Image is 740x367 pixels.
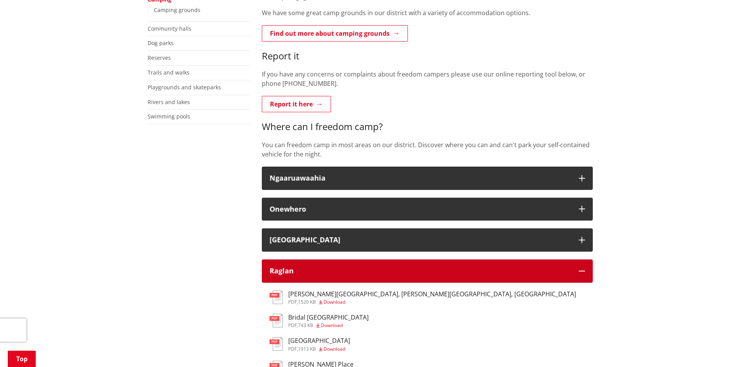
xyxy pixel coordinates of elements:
span: 743 KB [298,322,313,329]
h3: Bridal [GEOGRAPHIC_DATA] [288,314,369,321]
h3: [PERSON_NAME][GEOGRAPHIC_DATA], [PERSON_NAME][GEOGRAPHIC_DATA], [GEOGRAPHIC_DATA] [288,290,576,298]
div: , [288,347,350,351]
h3: [GEOGRAPHIC_DATA] [288,337,350,344]
div: Onewhero [270,205,571,213]
div: [GEOGRAPHIC_DATA] [270,236,571,244]
img: document-pdf.svg [270,337,283,351]
a: Community halls [148,25,192,32]
span: Download [324,299,345,305]
span: Download [324,346,345,352]
a: Reserves [148,54,171,61]
a: Report it here [262,96,331,112]
a: Top [8,351,36,367]
span: 1913 KB [298,346,316,352]
iframe: Messenger Launcher [704,334,732,362]
button: Ngaaruawaahia [262,167,593,190]
a: [GEOGRAPHIC_DATA] pdf,1913 KB Download [270,337,350,351]
img: document-pdf.svg [270,314,283,327]
span: Download [321,322,343,329]
a: Rivers and lakes [148,98,190,106]
div: Raglan [270,267,571,275]
button: Raglan [262,259,593,283]
button: Onewhero [262,198,593,221]
button: [GEOGRAPHIC_DATA] [262,228,593,252]
p: You can freedom camp in most areas on our district. Discover where you can and can't park your se... [262,140,593,159]
a: Swimming pools [148,113,190,120]
div: Ngaaruawaahia [270,174,571,182]
a: Camping grounds [154,6,200,14]
img: document-pdf.svg [270,290,283,304]
span: pdf [288,322,297,329]
div: , [288,300,576,304]
h3: Where can I freedom camp? [262,121,593,132]
a: [PERSON_NAME][GEOGRAPHIC_DATA], [PERSON_NAME][GEOGRAPHIC_DATA], [GEOGRAPHIC_DATA] pdf,1520 KB Dow... [270,290,576,304]
a: Dog parks [148,39,174,47]
span: pdf [288,299,297,305]
span: pdf [288,346,297,352]
a: Trails and walks [148,69,190,76]
h3: Report it [262,50,593,62]
span: 1520 KB [298,299,316,305]
div: , [288,323,369,328]
p: We have some great camp grounds in our district with a variety of accommodation options. [262,8,593,17]
p: If you have any concerns or complaints about freedom campers please use our online reporting tool... [262,70,593,88]
a: Find out more about camping grounds [262,25,408,42]
a: Bridal [GEOGRAPHIC_DATA] pdf,743 KB Download [270,314,369,328]
a: Playgrounds and skateparks [148,83,221,91]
